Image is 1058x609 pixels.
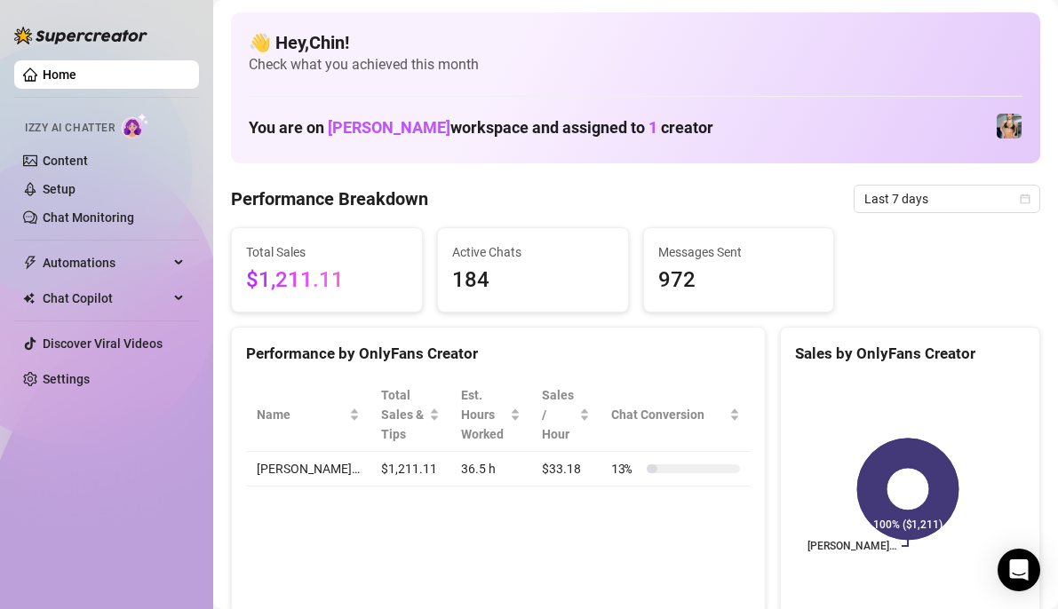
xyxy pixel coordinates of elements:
a: Settings [43,372,90,386]
th: Sales / Hour [531,378,601,452]
span: Active Chats [452,242,614,262]
span: [PERSON_NAME] [328,118,450,137]
a: Content [43,154,88,168]
span: Messages Sent [658,242,820,262]
span: Sales / Hour [542,385,576,444]
img: AI Chatter [122,113,149,138]
div: Est. Hours Worked [461,385,506,444]
span: Check what you achieved this month [249,55,1022,75]
div: Sales by OnlyFans Creator [795,342,1025,366]
img: Chat Copilot [23,292,35,304]
span: $1,211.11 [246,264,408,297]
td: $33.18 [531,452,601,486]
a: Chat Monitoring [43,210,134,225]
img: logo-BBDzfeDw.svg [14,27,147,44]
a: Setup [43,182,76,196]
td: 36.5 h [450,452,531,486]
a: Home [43,67,76,82]
div: Open Intercom Messenger [998,549,1040,591]
th: Name [246,378,370,452]
h4: 👋 Hey, Chin ! [249,30,1022,55]
span: 972 [658,264,820,297]
img: Veronica [997,114,1022,138]
span: 13 % [611,459,640,478]
span: Name [257,405,346,424]
span: Chat Conversion [611,405,726,424]
span: Chat Copilot [43,284,169,312]
span: calendar [1020,194,1030,204]
td: $1,211.11 [370,452,450,486]
span: thunderbolt [23,256,37,270]
span: 184 [452,264,614,297]
td: [PERSON_NAME]… [246,452,370,486]
span: Last 7 days [864,186,1030,212]
text: [PERSON_NAME]… [807,540,896,552]
h4: Performance Breakdown [231,186,428,211]
span: Izzy AI Chatter [25,120,115,137]
span: 1 [648,118,657,137]
h1: You are on workspace and assigned to creator [249,118,713,138]
th: Total Sales & Tips [370,378,450,452]
span: Total Sales [246,242,408,262]
a: Discover Viral Videos [43,336,163,351]
div: Performance by OnlyFans Creator [246,342,751,366]
span: Automations [43,249,169,277]
span: Total Sales & Tips [381,385,426,444]
th: Chat Conversion [601,378,751,452]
